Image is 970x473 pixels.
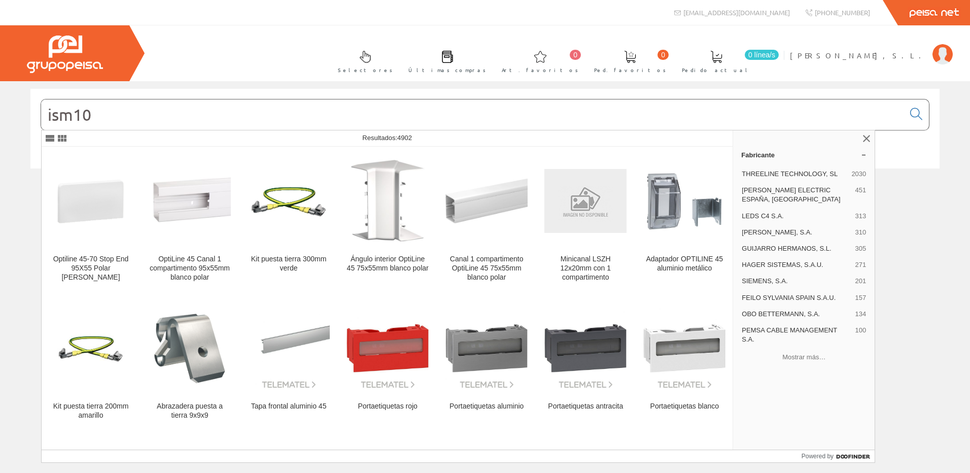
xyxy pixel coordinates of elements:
input: Buscar... [41,99,904,130]
a: Abrazadera puesta a tierra 9x9x9 Abrazadera puesta a tierra 9x9x9 [141,294,239,432]
span: Pedido actual [682,65,751,75]
span: [PERSON_NAME], S.L. [790,50,927,60]
a: Portaetiquetas blanco Portaetiquetas blanco [635,294,734,432]
span: 2030 [851,170,866,179]
span: HAGER SISTEMAS, S.A.U. [742,260,851,269]
img: Grupo Peisa [27,36,103,73]
a: Adaptador OPTILINE 45 aluminio metálico Adaptador OPTILINE 45 aluminio metálico [635,147,734,294]
div: Portaetiquetas rojo [347,402,429,411]
a: Minicanal LSZH 12x20mm con 1 compartimento Minicanal LSZH 12x20mm con 1 compartimento [536,147,635,294]
span: 313 [855,212,867,221]
div: Portaetiquetas aluminio [445,402,528,411]
img: Portaetiquetas blanco [643,307,725,389]
img: Portaetiquetas aluminio [445,307,528,389]
span: 157 [855,293,867,302]
span: [PERSON_NAME] ELECTRIC ESPAÑA, [GEOGRAPHIC_DATA] [742,186,851,204]
span: 0 línea/s [745,50,779,60]
img: Kit puesta tierra 200mm amarillo [50,307,132,389]
span: 100 [855,326,867,344]
a: Fabricante [733,147,875,163]
a: Powered by [802,450,875,462]
div: Canal 1 compartimento OptiLine 45 75x55mm blanco polar [445,255,528,282]
div: Optiline 45-70 Stop End 95X55 Polar [PERSON_NAME] [50,255,132,282]
img: Tapa frontal aluminio 45 [248,307,330,389]
a: Portaetiquetas aluminio Portaetiquetas aluminio [437,294,536,432]
img: Ángulo interior OptiLine 45 75x55mm blanco polar [347,160,429,242]
span: 4902 [397,134,412,142]
span: Selectores [338,65,393,75]
span: 271 [855,260,867,269]
span: Resultados: [362,134,412,142]
span: 305 [855,244,867,253]
span: SIEMENS, S.A. [742,277,851,286]
span: 134 [855,310,867,319]
span: THREELINE TECHNOLOGY, SL [742,170,847,179]
div: OptiLine 45 Canal 1 compartimento 95x55mm blanco polar [149,255,231,282]
a: Canal 1 compartimento OptiLine 45 75x55mm blanco polar Canal 1 compartimento OptiLine 45 75x55mm ... [437,147,536,294]
a: Kit puesta tierra 300mm verde Kit puesta tierra 300mm verde [239,147,338,294]
a: Portaetiquetas antracita Portaetiquetas antracita [536,294,635,432]
div: Abrazadera puesta a tierra 9x9x9 [149,402,231,420]
span: 201 [855,277,867,286]
img: Abrazadera puesta a tierra 9x9x9 [149,307,231,389]
span: Ped. favoritos [594,65,666,75]
span: OBO BETTERMANN, S.A. [742,310,851,319]
button: Mostrar más… [737,349,871,365]
div: Ángulo interior OptiLine 45 75x55mm blanco polar [347,255,429,273]
span: Últimas compras [408,65,486,75]
img: Canal 1 compartimento OptiLine 45 75x55mm blanco polar [445,160,528,242]
span: GUIJARRO HERMANOS, S.L. [742,244,851,253]
a: [PERSON_NAME], S.L. [790,42,953,52]
div: Tapa frontal aluminio 45 [248,402,330,411]
span: Art. favoritos [502,65,578,75]
span: 310 [855,228,867,237]
div: Kit puesta tierra 200mm amarillo [50,402,132,420]
span: [EMAIL_ADDRESS][DOMAIN_NAME] [683,8,790,17]
a: Ángulo interior OptiLine 45 75x55mm blanco polar Ángulo interior OptiLine 45 75x55mm blanco polar [338,147,437,294]
a: OptiLine 45 Canal 1 compartimento 95x55mm blanco polar OptiLine 45 Canal 1 compartimento 95x55mm ... [141,147,239,294]
img: Portaetiquetas antracita [544,307,627,389]
a: Últimas compras [398,42,491,79]
a: Selectores [328,42,398,79]
span: 451 [855,186,867,204]
img: Optiline 45-70 Stop End 95X55 Polar White [50,160,132,242]
div: Portaetiquetas antracita [544,402,627,411]
div: Minicanal LSZH 12x20mm con 1 compartimento [544,255,627,282]
div: © Grupo Peisa [30,181,940,190]
img: Adaptador OPTILINE 45 aluminio metálico [643,160,725,242]
span: 0 [570,50,581,60]
span: FEILO SYLVANIA SPAIN S.A.U. [742,293,851,302]
a: Tapa frontal aluminio 45 Tapa frontal aluminio 45 [239,294,338,432]
span: [PHONE_NUMBER] [815,8,870,17]
a: Portaetiquetas rojo Portaetiquetas rojo [338,294,437,432]
img: OptiLine 45 Canal 1 compartimento 95x55mm blanco polar [149,160,231,242]
span: PEMSA CABLE MANAGEMENT S.A. [742,326,851,344]
img: Portaetiquetas rojo [347,307,429,389]
div: Kit puesta tierra 300mm verde [248,255,330,273]
a: Optiline 45-70 Stop End 95X55 Polar White Optiline 45-70 Stop End 95X55 Polar [PERSON_NAME] [42,147,140,294]
img: Kit puesta tierra 300mm verde [248,160,330,242]
div: Adaptador OPTILINE 45 aluminio metálico [643,255,725,273]
div: Portaetiquetas blanco [643,402,725,411]
span: 0 [657,50,669,60]
span: LEDS C4 S.A. [742,212,851,221]
a: Kit puesta tierra 200mm amarillo Kit puesta tierra 200mm amarillo [42,294,140,432]
span: Powered by [802,452,834,461]
img: Minicanal LSZH 12x20mm con 1 compartimento [544,169,627,233]
span: [PERSON_NAME], S.A. [742,228,851,237]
